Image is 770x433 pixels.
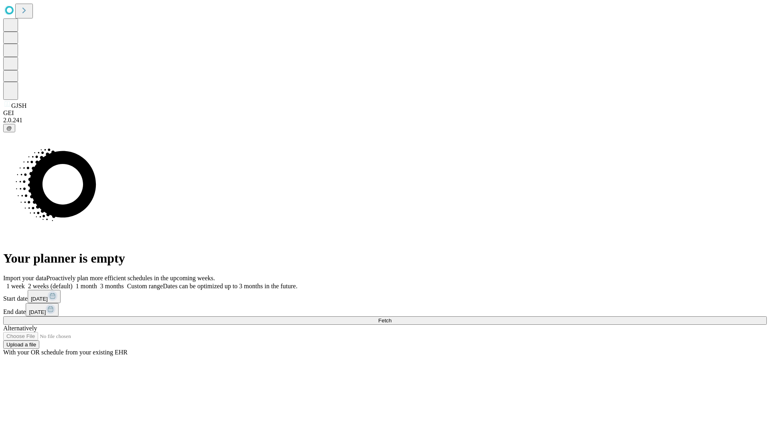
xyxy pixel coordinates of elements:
div: GEI [3,109,767,117]
span: GJSH [11,102,26,109]
span: @ [6,125,12,131]
span: 3 months [100,283,124,289]
span: [DATE] [31,296,48,302]
span: 1 week [6,283,25,289]
span: [DATE] [29,309,46,315]
div: End date [3,303,767,316]
h1: Your planner is empty [3,251,767,266]
span: Alternatively [3,325,37,332]
span: Custom range [127,283,163,289]
button: [DATE] [26,303,59,316]
span: Fetch [378,318,391,324]
span: With your OR schedule from your existing EHR [3,349,128,356]
span: Import your data [3,275,47,281]
div: Start date [3,290,767,303]
button: @ [3,124,15,132]
span: 1 month [76,283,97,289]
button: [DATE] [28,290,61,303]
span: Dates can be optimized up to 3 months in the future. [163,283,297,289]
div: 2.0.241 [3,117,767,124]
span: 2 weeks (default) [28,283,73,289]
span: Proactively plan more efficient schedules in the upcoming weeks. [47,275,215,281]
button: Upload a file [3,340,39,349]
button: Fetch [3,316,767,325]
